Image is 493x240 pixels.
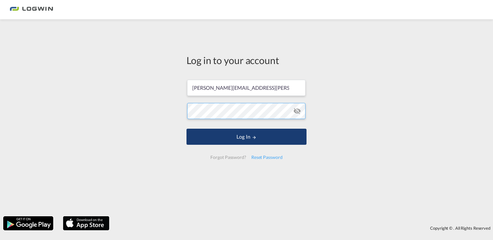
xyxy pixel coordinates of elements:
[186,53,307,67] div: Log in to your account
[62,216,110,231] img: apple.png
[10,3,53,17] img: bc73a0e0d8c111efacd525e4c8ad7d32.png
[113,223,493,234] div: Copyright © . All Rights Reserved
[186,129,307,145] button: LOGIN
[187,80,306,96] input: Enter email/phone number
[3,216,54,231] img: google.png
[249,152,285,163] div: Reset Password
[293,107,301,115] md-icon: icon-eye-off
[208,152,248,163] div: Forgot Password?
